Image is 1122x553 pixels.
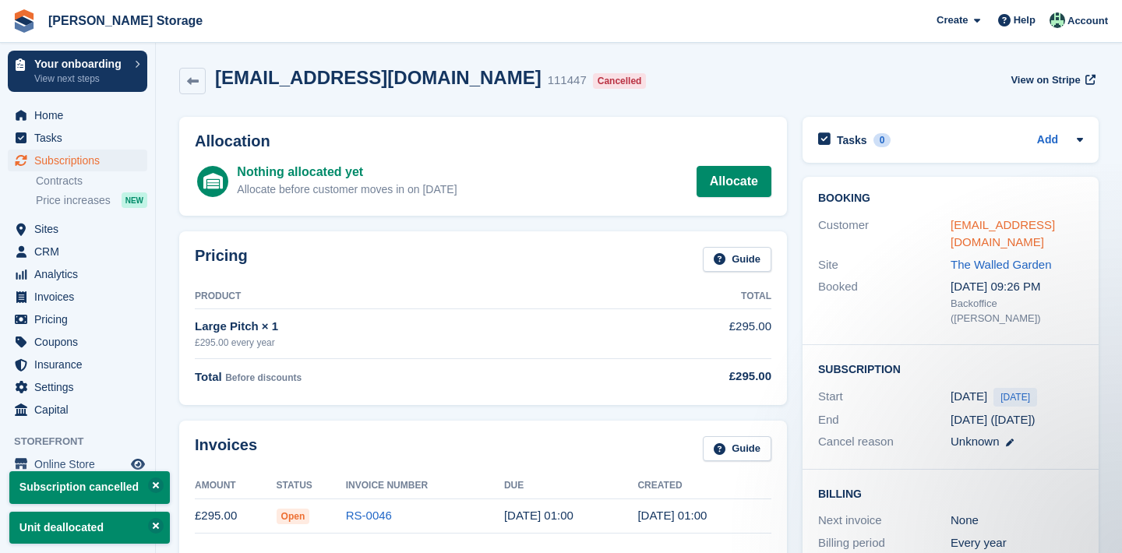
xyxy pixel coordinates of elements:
[346,509,392,522] a: RS-0046
[8,308,147,330] a: menu
[225,372,302,383] span: Before discounts
[8,127,147,149] a: menu
[34,399,128,421] span: Capital
[548,72,587,90] div: 111447
[951,413,1036,426] span: [DATE] ([DATE])
[8,286,147,308] a: menu
[608,309,771,358] td: £295.00
[195,436,257,462] h2: Invoices
[34,104,128,126] span: Home
[8,104,147,126] a: menu
[34,376,128,398] span: Settings
[951,512,1083,530] div: None
[195,370,222,383] span: Total
[1067,13,1108,29] span: Account
[34,286,128,308] span: Invoices
[42,8,209,33] a: [PERSON_NAME] Storage
[237,163,457,181] div: Nothing allocated yet
[346,474,504,498] th: Invoice Number
[1014,12,1036,28] span: Help
[951,218,1055,249] a: [EMAIL_ADDRESS][DOMAIN_NAME]
[34,150,128,171] span: Subscriptions
[637,509,707,522] time: 2025-10-01 00:00:28 UTC
[195,284,608,309] th: Product
[34,58,127,69] p: Your onboarding
[129,455,147,474] a: Preview store
[504,474,638,498] th: Due
[1004,67,1099,93] a: View on Stripe
[818,534,951,552] div: Billing period
[837,133,867,147] h2: Tasks
[8,376,147,398] a: menu
[608,368,771,386] div: £295.00
[195,247,248,273] h2: Pricing
[951,296,1083,326] div: Backoffice ([PERSON_NAME])
[818,192,1083,205] h2: Booking
[593,73,647,89] div: Cancelled
[818,485,1083,501] h2: Billing
[237,181,457,198] div: Allocate before customer moves in on [DATE]
[34,72,127,86] p: View next steps
[8,399,147,421] a: menu
[951,534,1083,552] div: Every year
[9,471,170,503] p: Subscription cancelled
[195,474,277,498] th: Amount
[122,192,147,208] div: NEW
[873,133,891,147] div: 0
[8,150,147,171] a: menu
[993,388,1037,407] span: [DATE]
[703,247,771,273] a: Guide
[937,12,968,28] span: Create
[34,453,128,475] span: Online Store
[36,192,147,209] a: Price increases NEW
[818,278,951,326] div: Booked
[36,193,111,208] span: Price increases
[14,434,155,449] span: Storefront
[818,512,951,530] div: Next invoice
[1050,12,1065,28] img: Nicholas Pain
[277,509,310,524] span: Open
[818,217,951,252] div: Customer
[703,436,771,462] a: Guide
[951,435,1000,448] span: Unknown
[8,241,147,262] a: menu
[12,9,36,33] img: stora-icon-8386f47178a22dfd0bd8f6a31ec36ba5ce8667c1dd55bd0f319d3a0aa187defe.svg
[9,512,170,544] p: Unit deallocated
[8,263,147,285] a: menu
[8,354,147,375] a: menu
[277,474,346,498] th: Status
[951,278,1083,296] div: [DATE] 09:26 PM
[195,336,608,350] div: £295.00 every year
[34,241,128,262] span: CRM
[34,331,128,353] span: Coupons
[951,388,987,406] time: 2025-10-01 00:00:00 UTC
[637,474,771,498] th: Created
[34,263,128,285] span: Analytics
[1011,72,1080,88] span: View on Stripe
[8,453,147,475] a: menu
[215,67,542,88] h2: [EMAIL_ADDRESS][DOMAIN_NAME]
[8,331,147,353] a: menu
[34,308,128,330] span: Pricing
[608,284,771,309] th: Total
[34,354,128,375] span: Insurance
[818,388,951,407] div: Start
[818,256,951,274] div: Site
[34,218,128,240] span: Sites
[195,498,277,534] td: £295.00
[951,258,1052,271] a: The Walled Garden
[195,132,771,150] h2: Allocation
[697,166,771,197] a: Allocate
[8,218,147,240] a: menu
[36,174,147,188] a: Contracts
[8,51,147,92] a: Your onboarding View next steps
[1037,132,1058,150] a: Add
[504,509,573,522] time: 2025-10-02 00:00:00 UTC
[818,433,951,451] div: Cancel reason
[818,411,951,429] div: End
[818,361,1083,376] h2: Subscription
[195,318,608,336] div: Large Pitch × 1
[34,127,128,149] span: Tasks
